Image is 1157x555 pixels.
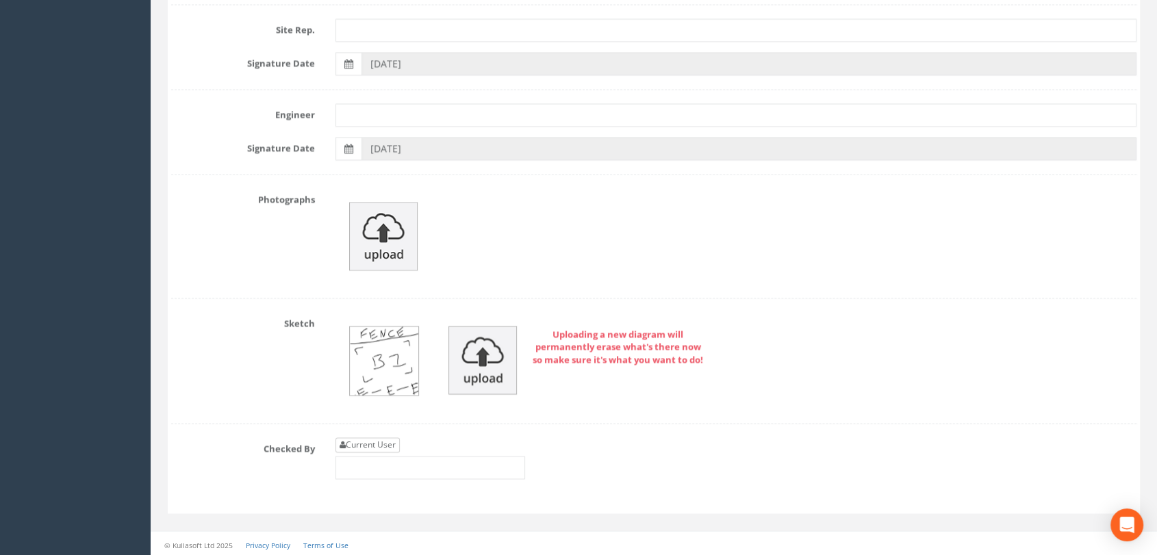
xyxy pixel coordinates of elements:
[161,52,325,70] label: Signature Date
[349,202,418,270] img: upload_icon.png
[164,540,233,550] small: © Kullasoft Ltd 2025
[1110,508,1143,541] div: Open Intercom Messenger
[246,540,290,550] a: Privacy Policy
[161,137,325,155] label: Signature Date
[161,312,325,330] label: Sketch
[161,103,325,121] label: Engineer
[533,328,703,365] strong: Uploading a new diagram will permanently erase what's there now so make sure it's what you want t...
[161,188,325,206] label: Photographs
[335,437,400,452] a: Current User
[303,540,348,550] a: Terms of Use
[161,437,325,455] label: Checked By
[448,326,517,394] img: upload_icon.png
[350,326,418,395] img: 0a1aec57-fdfa-9475-bd2e-d81d4c670597_0a1aec57-fdfa-9475-bd2e-d81d4c670597_renderedFreeDrawSketch.jpg
[161,18,325,36] label: Site Rep.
